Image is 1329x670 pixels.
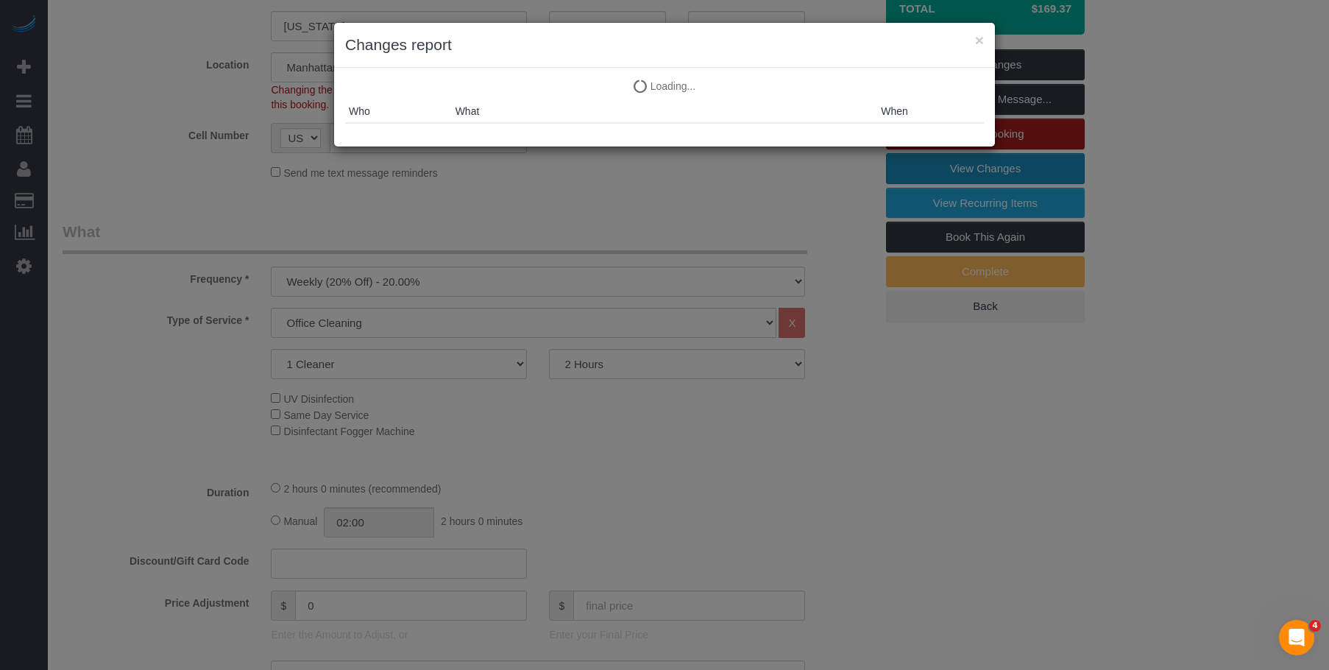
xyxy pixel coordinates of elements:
[452,100,878,123] th: What
[1279,620,1314,655] iframe: Intercom live chat
[877,100,984,123] th: When
[975,32,984,48] button: ×
[345,34,984,56] h3: Changes report
[345,79,984,94] p: Loading...
[334,23,995,147] sui-modal: Changes report
[1309,620,1321,632] span: 4
[345,100,452,123] th: Who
